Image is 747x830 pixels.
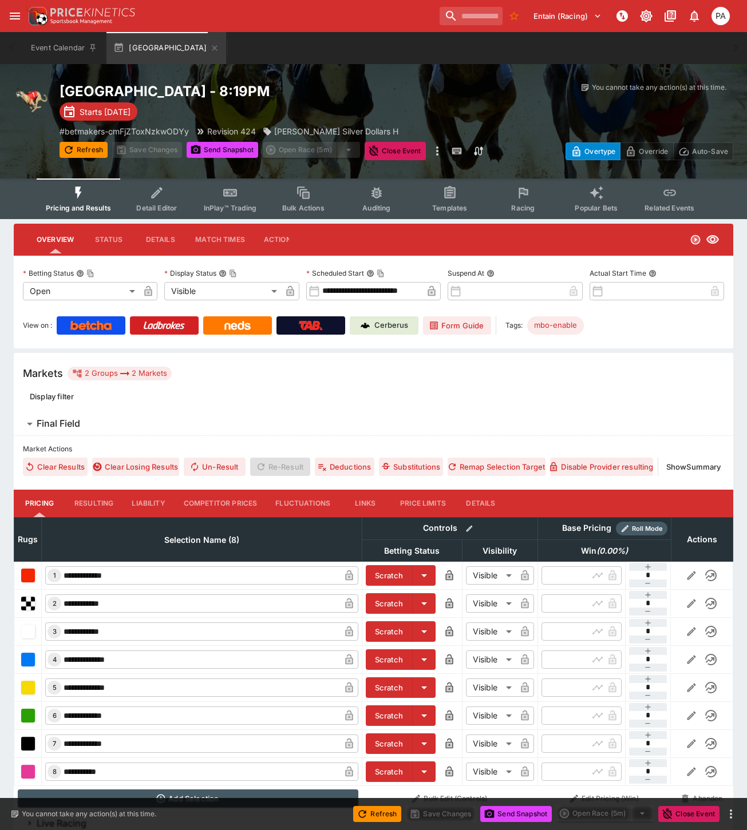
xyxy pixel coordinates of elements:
h6: Final Field [37,418,80,430]
button: Scratch [366,733,413,754]
button: Match Times [186,226,254,253]
p: You cannot take any action(s) at this time. [22,809,156,819]
button: Actual Start Time [649,269,657,277]
button: more [724,807,738,821]
button: Scratch [366,761,413,782]
img: greyhound_racing.png [14,82,50,119]
button: Display StatusCopy To Clipboard [219,269,227,277]
button: Clear Results [23,458,88,476]
div: split button [556,805,654,821]
div: Visible [466,763,516,781]
button: Resulting [65,490,122,517]
p: Overtype [584,145,615,157]
button: Actions [254,226,306,253]
button: Notifications [684,6,705,26]
img: TabNZ [299,321,323,330]
button: Auto-Save [673,142,733,160]
button: Send Snapshot [480,806,552,822]
p: Display Status [164,268,216,278]
span: Auditing [362,204,390,212]
span: 2 [50,599,59,607]
button: more [430,142,444,160]
button: Event Calendar [24,32,104,64]
span: Racing [511,204,535,212]
button: Scratch [366,649,413,670]
img: Ladbrokes [143,321,185,330]
button: Competitor Prices [175,490,267,517]
span: Related Events [645,204,694,212]
button: Close Event [365,142,426,160]
button: Disable Provider resulting [550,458,654,476]
span: Bulk Actions [282,204,325,212]
p: Betting Status [23,268,74,278]
span: Win(0.00%) [568,544,641,558]
img: Neds [224,321,250,330]
div: Base Pricing [558,521,616,535]
button: Suspend At [487,269,495,277]
span: Betting Status [371,544,452,558]
p: Copy To Clipboard [60,125,189,137]
p: Auto-Save [692,145,728,157]
button: Substitutions [379,458,443,476]
p: Override [639,145,668,157]
button: open drawer [5,6,25,26]
button: Remap Selection Target [448,458,545,476]
button: Overtype [566,142,620,160]
label: Tags: [505,316,523,335]
button: Scratch [366,705,413,726]
button: ShowSummary [663,458,724,476]
p: Starts [DATE] [80,106,131,118]
button: Select Tenant [527,7,608,25]
div: Visible [466,594,516,613]
p: [PERSON_NAME] Silver Dollars H [274,125,398,137]
a: Form Guide [423,316,491,335]
div: Open [23,282,139,300]
em: ( 0.00 %) [596,544,628,558]
span: Pricing and Results [46,204,111,212]
button: Refresh [60,142,108,158]
button: Bulk Edit (Controls) [365,789,534,808]
h5: Markets [23,367,63,380]
span: Re-Result [250,458,310,476]
button: [GEOGRAPHIC_DATA] [106,32,226,64]
a: Cerberus [350,316,418,335]
button: Documentation [660,6,681,26]
th: Rugs [14,517,42,561]
button: Links [339,490,391,517]
button: Override [620,142,673,160]
button: Display filter [23,387,81,406]
button: Price Limits [391,490,455,517]
img: Cerberus [361,321,370,330]
div: Visible [466,566,516,585]
img: Sportsbook Management [50,19,112,24]
button: Copy To Clipboard [229,269,237,277]
p: You cannot take any action(s) at this time. [592,82,726,93]
button: Copy To Clipboard [86,269,94,277]
img: Betcha [70,321,112,330]
button: Send Snapshot [187,142,258,158]
div: Peter Addley [712,7,730,25]
svg: Open [690,234,701,245]
span: 1 [51,571,58,579]
button: Bulk edit [462,521,477,536]
span: Roll Mode [627,524,667,534]
label: View on : [23,316,52,335]
button: Abandon [674,789,729,808]
span: InPlay™ Trading [204,204,256,212]
button: Un-Result [184,458,245,476]
button: Refresh [353,806,401,822]
h2: Copy To Clipboard [60,82,453,100]
button: Overview [27,226,83,253]
span: Templates [432,204,467,212]
div: Betting Target: cerberus [527,316,584,335]
span: 5 [50,684,59,692]
input: search [440,7,503,25]
div: Show/hide Price Roll mode configuration. [616,522,667,535]
button: Edit Pricing (Win) [541,789,667,808]
p: Revision 424 [207,125,256,137]
button: Copy To Clipboard [377,269,385,277]
span: mbo-enable [527,320,584,331]
button: Deductions [315,458,374,476]
button: Scratch [366,621,413,642]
